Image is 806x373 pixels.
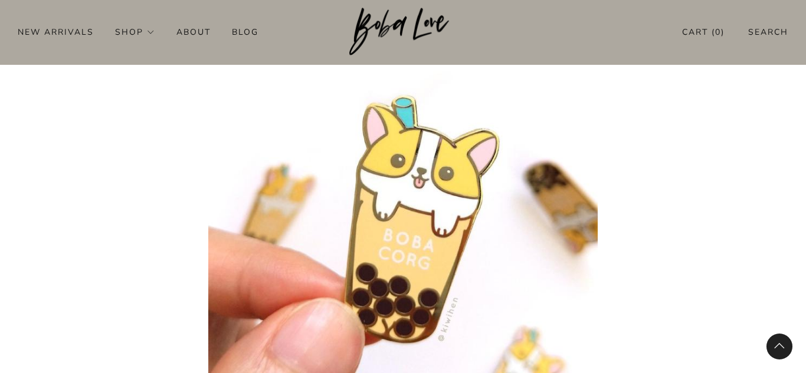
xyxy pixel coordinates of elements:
a: Shop [115,22,155,41]
a: Search [748,22,788,42]
items-count: 0 [715,27,721,38]
a: About [176,22,211,41]
back-to-top-button: Back to top [766,334,792,359]
a: Blog [232,22,258,41]
a: Cart [682,22,725,42]
a: New Arrivals [18,22,94,41]
a: Boba Love [349,8,457,57]
img: Boba Love [349,8,457,56]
